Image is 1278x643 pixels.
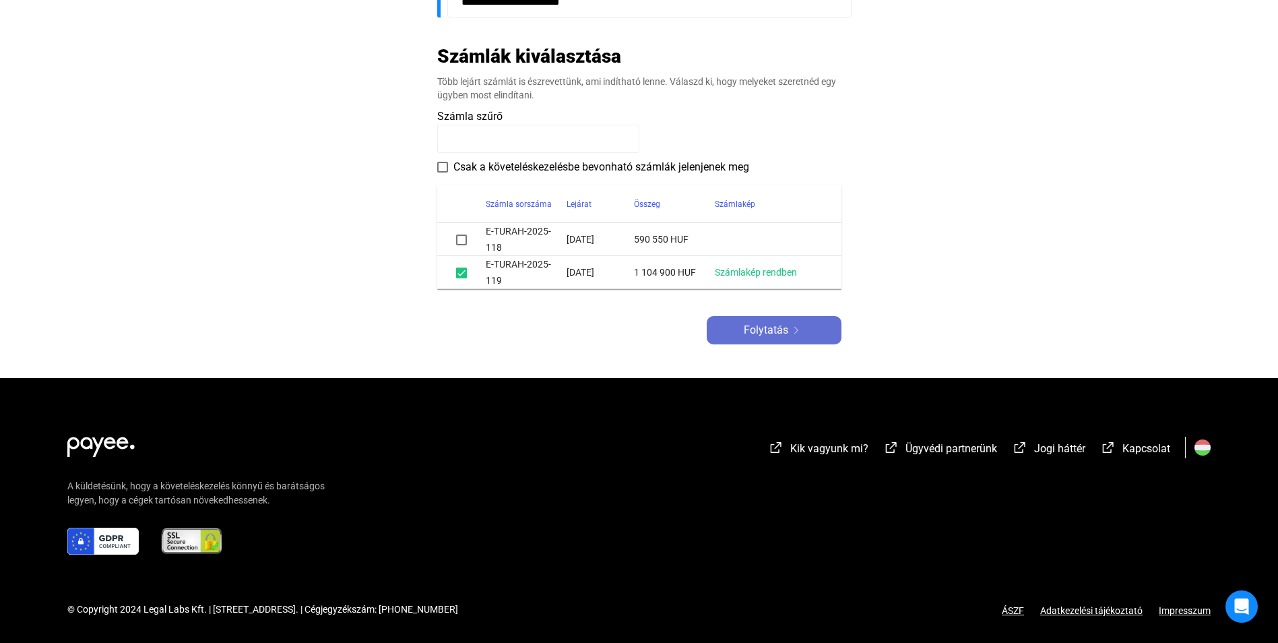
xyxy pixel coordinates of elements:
td: 590 550 HUF [634,223,715,256]
td: 1 104 900 HUF [634,256,715,289]
td: E-TURAH-2025-119 [486,256,567,289]
img: HU.svg [1194,439,1211,456]
img: external-link-white [883,441,899,454]
span: Számla szűrő [437,110,503,123]
div: Több lejárt számlát is észrevettünk, ami indítható lenne. Válaszd ki, hogy melyeket szeretnéd egy... [437,75,841,102]
div: Számla sorszáma [486,196,552,212]
img: external-link-white [1012,441,1028,454]
div: Lejárat [567,196,592,212]
div: Open Intercom Messenger [1225,590,1258,623]
a: ÁSZF [1002,605,1024,616]
img: white-payee-white-dot.svg [67,429,135,457]
div: Számla sorszáma [486,196,567,212]
img: gdpr [67,528,139,555]
div: Összeg [634,196,715,212]
div: Összeg [634,196,660,212]
img: external-link-white [768,441,784,454]
a: external-link-whiteÜgyvédi partnerünk [883,444,997,457]
img: external-link-white [1100,441,1116,454]
img: arrow-right-white [788,327,804,334]
a: Impresszum [1159,605,1211,616]
a: external-link-whiteKik vagyunk mi? [768,444,868,457]
img: ssl [160,528,223,555]
td: E-TURAH-2025-118 [486,223,567,256]
span: Jogi háttér [1034,442,1085,455]
a: external-link-whiteJogi háttér [1012,444,1085,457]
span: Csak a követeléskezelésbe bevonható számlák jelenjenek meg [453,159,749,175]
div: Számlakép [715,196,755,212]
a: Adatkezelési tájékoztató [1024,605,1159,616]
span: Kapcsolat [1122,442,1170,455]
div: © Copyright 2024 Legal Labs Kft. | [STREET_ADDRESS]. | Cégjegyzékszám: [PHONE_NUMBER] [67,603,458,617]
div: Lejárat [567,196,634,212]
td: [DATE] [567,256,634,289]
button: Folytatásarrow-right-white [707,316,841,344]
h2: Számlák kiválasztása [437,44,621,68]
span: Kik vagyunk mi? [790,442,868,455]
span: Folytatás [744,322,788,338]
span: Ügyvédi partnerünk [905,442,997,455]
td: [DATE] [567,223,634,256]
a: external-link-whiteKapcsolat [1100,444,1170,457]
a: Számlakép rendben [715,267,797,278]
div: Számlakép [715,196,825,212]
